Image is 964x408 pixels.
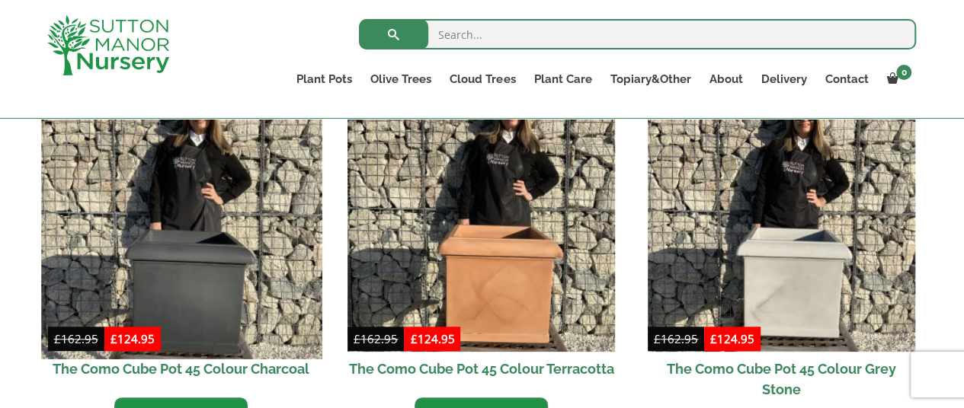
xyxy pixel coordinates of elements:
[347,352,615,386] h2: The Como Cube Pot 45 Colour Terracotta
[654,331,698,346] bdi: 162.95
[287,69,361,90] a: Plant Pots
[877,69,916,90] a: 0
[710,331,717,346] span: £
[751,69,815,90] a: Delivery
[648,352,915,406] h2: The Como Cube Pot 45 Colour Grey Stone
[896,65,911,80] span: 0
[600,69,700,90] a: Topiary&Other
[654,331,661,346] span: £
[54,331,61,346] span: £
[700,69,751,90] a: About
[48,352,315,386] h2: The Como Cube Pot 45 Colour Charcoal
[47,15,169,75] img: logo
[110,331,117,346] span: £
[648,85,915,407] a: Sale! The Como Cube Pot 45 Colour Grey Stone
[815,69,877,90] a: Contact
[410,331,417,346] span: £
[524,69,600,90] a: Plant Care
[361,69,440,90] a: Olive Trees
[110,331,155,346] bdi: 124.95
[354,331,398,346] bdi: 162.95
[54,331,98,346] bdi: 162.95
[710,331,754,346] bdi: 124.95
[48,85,315,387] a: Sale! The Como Cube Pot 45 Colour Charcoal
[347,85,615,387] a: Sale! The Como Cube Pot 45 Colour Terracotta
[440,69,524,90] a: Cloud Trees
[410,331,454,346] bdi: 124.95
[41,78,322,359] img: The Como Cube Pot 45 Colour Charcoal
[347,85,615,352] img: The Como Cube Pot 45 Colour Terracotta
[648,85,915,352] img: The Como Cube Pot 45 Colour Grey Stone
[354,331,360,346] span: £
[359,19,916,49] input: Search...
